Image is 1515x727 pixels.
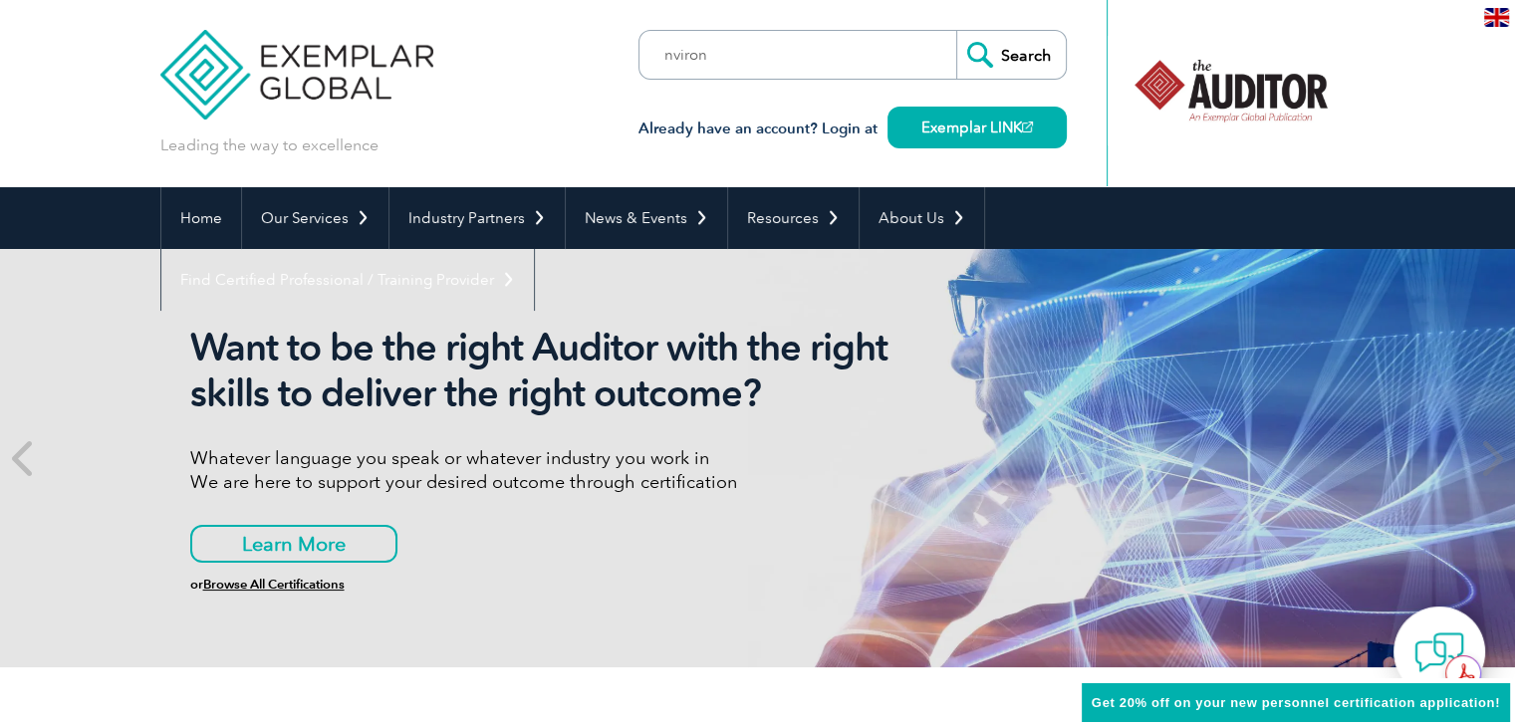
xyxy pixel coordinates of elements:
img: en [1484,8,1509,27]
a: Our Services [242,187,388,249]
p: Whatever language you speak or whatever industry you work in We are here to support your desired ... [190,446,937,494]
h3: Already have an account? Login at [638,117,1067,141]
img: contact-chat.png [1414,627,1464,677]
h6: or [190,578,937,592]
span: Get 20% off on your new personnel certification application! [1092,695,1500,710]
a: News & Events [566,187,727,249]
a: Browse All Certifications [203,577,345,592]
a: Industry Partners [389,187,565,249]
a: About Us [860,187,984,249]
a: Resources [728,187,859,249]
a: Home [161,187,241,249]
p: Leading the way to excellence [160,134,379,156]
h2: Want to be the right Auditor with the right skills to deliver the right outcome? [190,325,937,416]
a: Exemplar LINK [887,107,1067,148]
a: Learn More [190,525,397,563]
input: Search [956,31,1066,79]
img: open_square.png [1022,121,1033,132]
a: Find Certified Professional / Training Provider [161,249,534,311]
